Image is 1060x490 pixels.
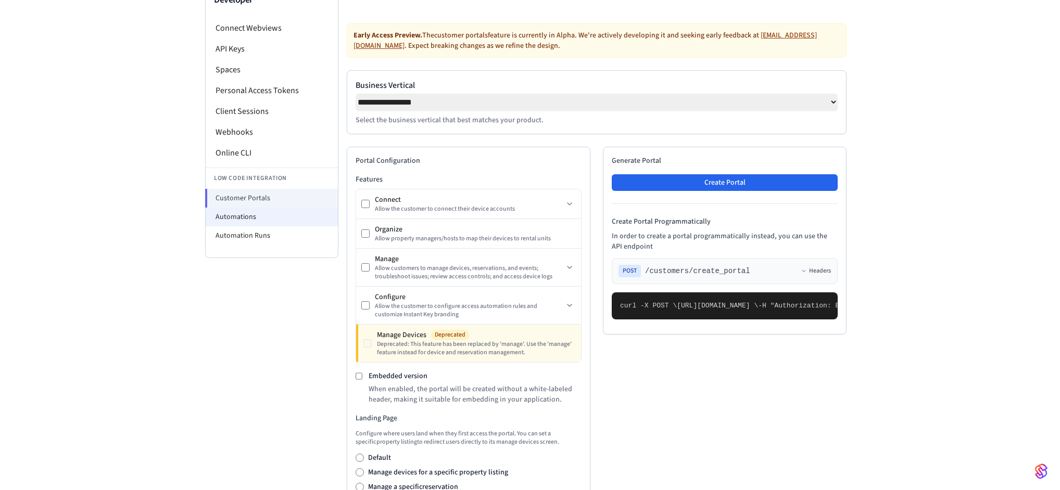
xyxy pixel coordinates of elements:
[377,340,576,357] div: Deprecated: This feature has been replaced by 'manage'. Use the 'manage' feature instead for devi...
[206,208,338,226] li: Automations
[206,101,338,122] li: Client Sessions
[206,167,338,189] li: Low Code Integration
[356,174,582,185] h3: Features
[677,302,758,310] span: [URL][DOMAIN_NAME] \
[205,189,338,208] li: Customer Portals
[612,231,838,252] p: In order to create a portal programmatically instead, you can use the API endpoint
[368,453,391,463] label: Default
[375,205,563,213] div: Allow the customer to connect their device accounts
[375,254,563,264] div: Manage
[206,59,338,80] li: Spaces
[612,174,838,191] button: Create Portal
[356,413,582,423] h3: Landing Page
[369,384,582,405] p: When enabled, the portal will be created without a white-labeled header, making it suitable for e...
[375,292,563,302] div: Configure
[356,156,582,166] h2: Portal Configuration
[612,216,838,227] h4: Create Portal Programmatically
[206,80,338,101] li: Personal Access Tokens
[377,330,576,340] div: Manage Devices
[431,330,470,340] span: Deprecated
[1035,463,1048,480] img: SeamLogoGradient.69752ec5.svg
[347,23,847,58] div: The customer portals feature is currently in Alpha. We're actively developing it and seeking earl...
[206,226,338,245] li: Automation Runs
[375,264,563,281] div: Allow customers to manage devices, reservations, and events; troubleshoot issues; review access c...
[620,302,677,310] span: curl -X POST \
[356,430,582,446] p: Configure where users land when they first access the portal. You can set a specific property lis...
[356,115,838,125] p: Select the business vertical that best matches your product.
[375,195,563,205] div: Connect
[206,143,338,163] li: Online CLI
[758,302,953,310] span: -H "Authorization: Bearer seam_api_key_123456" \
[375,302,563,319] div: Allow the customer to configure access automation rules and customize Instant Key branding
[369,371,427,381] label: Embedded version
[354,30,817,51] a: [EMAIL_ADDRESS][DOMAIN_NAME]
[375,224,576,235] div: Organize
[356,79,838,92] label: Business Vertical
[612,156,838,166] h2: Generate Portal
[206,18,338,38] li: Connect Webviews
[354,30,422,41] strong: Early Access Preview.
[206,38,338,59] li: API Keys
[375,235,576,243] div: Allow property managers/hosts to map their devices to rental units
[801,267,831,275] button: Headers
[206,122,338,143] li: Webhooks
[645,266,750,276] span: /customers/create_portal
[368,467,508,478] label: Manage devices for a specific property listing
[619,265,641,277] span: POST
